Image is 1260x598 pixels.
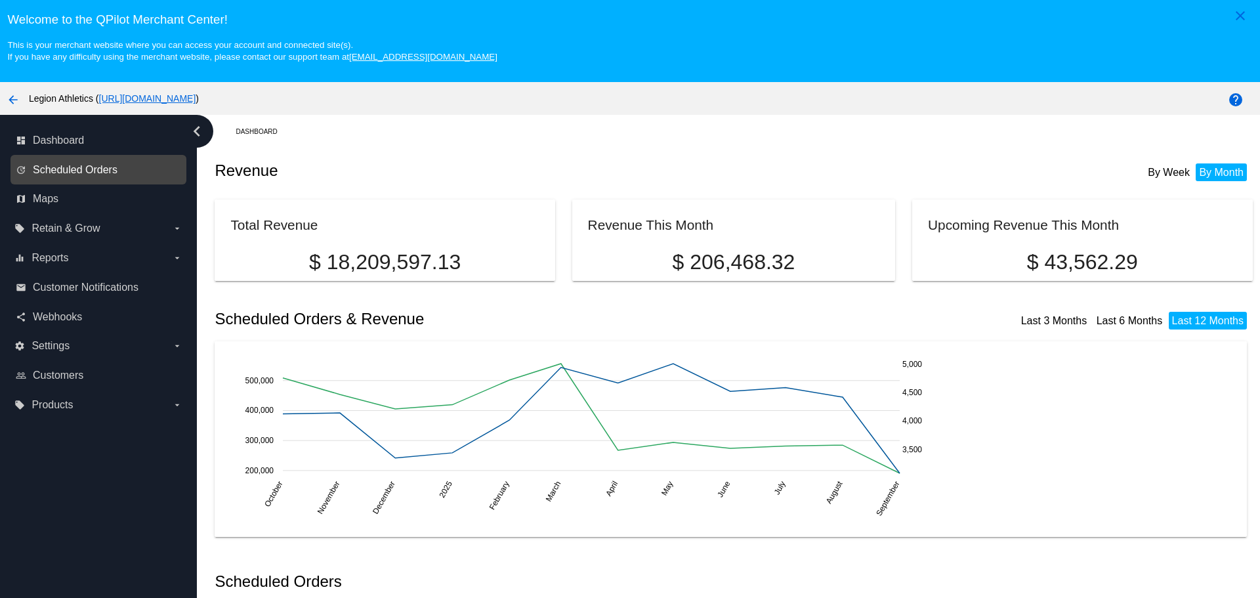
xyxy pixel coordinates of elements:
[16,312,26,322] i: share
[33,193,58,205] span: Maps
[928,250,1236,274] p: $ 43,562.29
[215,310,734,328] h2: Scheduled Orders & Revenue
[349,52,497,62] a: [EMAIL_ADDRESS][DOMAIN_NAME]
[902,445,922,454] text: 3,500
[875,480,902,518] text: September
[16,165,26,175] i: update
[14,341,25,351] i: settings
[16,160,182,181] a: update Scheduled Orders
[16,370,26,381] i: people_outline
[215,161,734,180] h2: Revenue
[588,250,880,274] p: $ 206,468.32
[16,365,182,386] a: people_outline Customers
[33,164,117,176] span: Scheduled Orders
[99,93,196,104] a: [URL][DOMAIN_NAME]
[230,250,539,274] p: $ 18,209,597.13
[902,360,922,369] text: 5,000
[31,223,100,234] span: Retain & Grow
[438,479,455,499] text: 2025
[544,480,563,503] text: March
[245,376,274,385] text: 500,000
[824,479,845,505] text: August
[604,480,620,498] text: April
[488,480,511,512] text: February
[16,130,182,151] a: dashboard Dashboard
[716,479,732,499] text: June
[186,121,207,142] i: chevron_left
[16,135,26,146] i: dashboard
[14,253,25,263] i: equalizer
[316,480,342,516] text: November
[16,282,26,293] i: email
[31,399,73,411] span: Products
[172,400,182,410] i: arrow_drop_down
[5,92,21,108] mat-icon: arrow_back
[1228,92,1244,108] mat-icon: help
[14,400,25,410] i: local_offer
[245,436,274,445] text: 300,000
[172,341,182,351] i: arrow_drop_down
[1232,8,1248,24] mat-icon: close
[902,417,922,426] text: 4,000
[1144,163,1193,181] li: By Week
[215,572,734,591] h2: Scheduled Orders
[33,311,82,323] span: Webhooks
[33,370,83,381] span: Customers
[172,223,182,234] i: arrow_drop_down
[16,277,182,298] a: email Customer Notifications
[29,93,199,104] span: Legion Athletics ( )
[588,217,714,232] h2: Revenue This Month
[263,480,285,509] text: October
[16,194,26,204] i: map
[33,135,84,146] span: Dashboard
[236,121,289,142] a: Dashboard
[16,188,182,209] a: map Maps
[7,40,497,62] small: This is your merchant website where you can access your account and connected site(s). If you hav...
[33,282,138,293] span: Customer Notifications
[31,252,68,264] span: Reports
[902,388,922,397] text: 4,500
[371,480,397,516] text: December
[1196,163,1247,181] li: By Month
[16,307,182,328] a: share Webhooks
[245,466,274,475] text: 200,000
[31,340,70,352] span: Settings
[1172,315,1244,326] a: Last 12 Months
[7,12,1252,27] h3: Welcome to the QPilot Merchant Center!
[928,217,1119,232] h2: Upcoming Revenue This Month
[1021,315,1087,326] a: Last 3 Months
[230,217,318,232] h2: Total Revenue
[14,223,25,234] i: local_offer
[772,480,787,496] text: July
[172,253,182,263] i: arrow_drop_down
[1097,315,1163,326] a: Last 6 Months
[660,480,675,498] text: May
[245,406,274,415] text: 400,000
